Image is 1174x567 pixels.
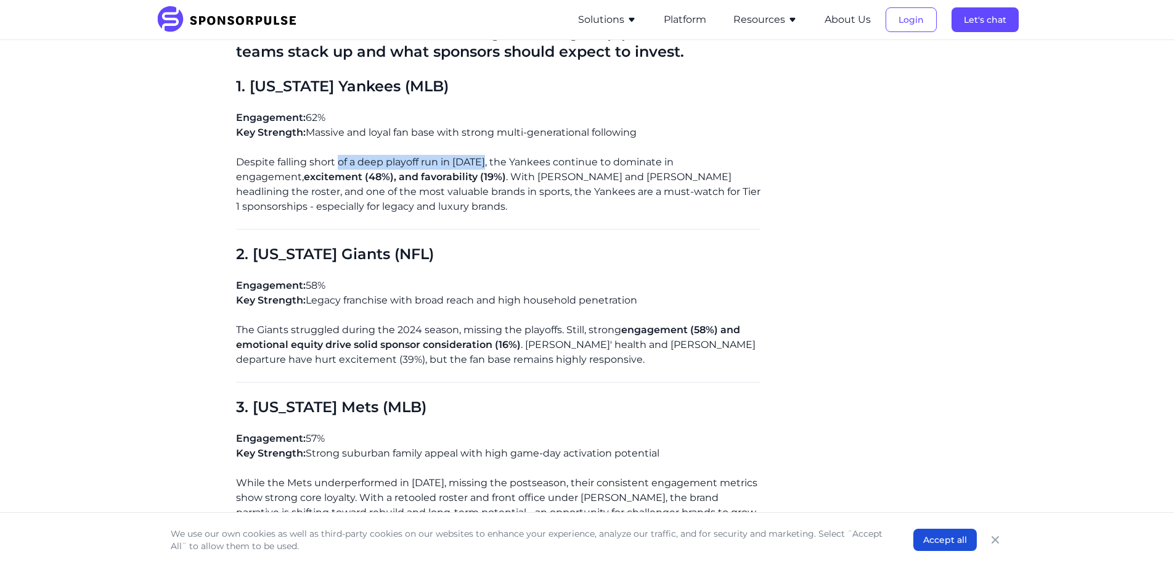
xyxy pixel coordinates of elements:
[236,476,760,535] p: While the Mets underperformed in [DATE], missing the postseason, their consistent engagement metr...
[952,7,1019,32] button: Let's chat
[171,528,889,552] p: We use our own cookies as well as third-party cookies on our websites to enhance your experience,...
[156,6,306,33] img: SponsorPulse
[913,529,977,551] button: Accept all
[236,110,760,140] p: 62% Massive and loyal fan base with strong multi-generational following
[236,279,306,291] span: Engagement:
[952,14,1019,25] a: Let's chat
[886,14,937,25] a: Login
[304,171,506,183] span: excitement (48%), and favorability (19%)
[825,12,871,27] button: About Us
[733,12,797,27] button: Resources
[236,23,760,61] h3: Here’s the full breakdown of how [US_STATE]’s top professional teams stack up and what sponsors s...
[236,323,760,367] p: The Giants struggled during the 2024 season, missing the playoffs. Still, strong . [PERSON_NAME]'...
[236,126,306,138] span: Key Strength:
[236,431,760,461] p: 57% Strong suburban family appeal with high game-day activation potential
[236,432,306,444] span: Engagement:
[236,77,449,95] span: 1. [US_STATE] Yankees (MLB)
[664,12,706,27] button: Platform
[236,245,434,263] span: 2. [US_STATE] Giants (NFL)
[236,294,306,306] span: Key Strength:
[886,7,937,32] button: Login
[236,278,760,308] p: 58% Legacy franchise with broad reach and high household penetration
[987,531,1004,548] button: Close
[236,112,306,123] span: Engagement:
[236,398,426,416] span: 3. [US_STATE] Mets (MLB)
[664,14,706,25] a: Platform
[236,155,760,214] p: Despite falling short of a deep playoff run in [DATE], the Yankees continue to dominate in engage...
[825,14,871,25] a: About Us
[236,447,306,459] span: Key Strength:
[1112,508,1174,567] iframe: Chat Widget
[578,12,637,27] button: Solutions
